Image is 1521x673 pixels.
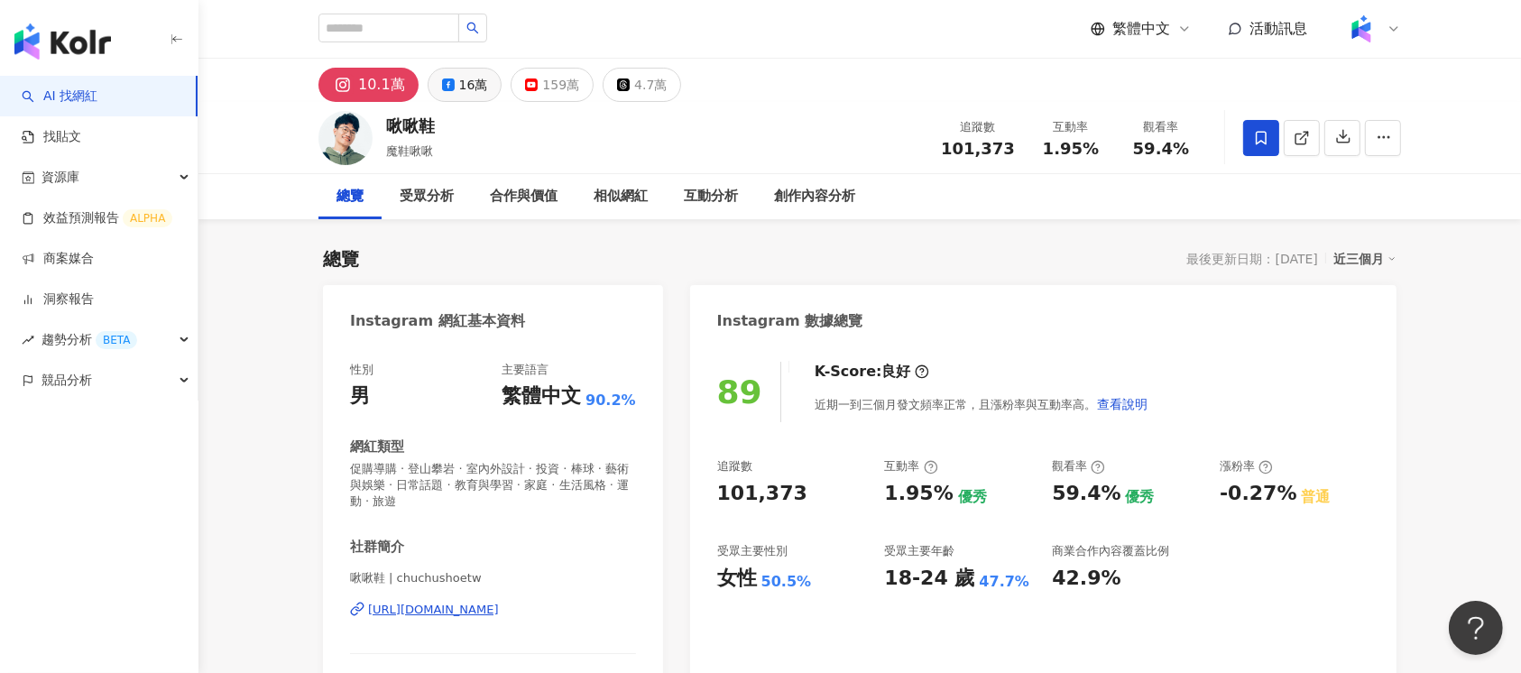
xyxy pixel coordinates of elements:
[884,480,953,508] div: 1.95%
[22,128,81,146] a: 找貼文
[336,186,364,207] div: 總覽
[717,480,807,508] div: 101,373
[1052,565,1120,593] div: 42.9%
[1052,480,1120,508] div: 59.4%
[1133,140,1189,158] span: 59.4%
[717,311,863,331] div: Instagram 數據總覽
[1187,252,1318,266] div: 最後更新日期：[DATE]
[717,543,788,559] div: 受眾主要性別
[1127,118,1195,136] div: 觀看率
[350,383,370,410] div: 男
[22,209,172,227] a: 效益預測報告ALPHA
[884,458,937,475] div: 互動率
[22,334,34,346] span: rise
[41,360,92,401] span: 競品分析
[717,458,752,475] div: 追蹤數
[684,186,738,207] div: 互動分析
[1344,12,1378,46] img: Kolr%20app%20icon%20%281%29.png
[1096,386,1148,422] button: 查看說明
[350,602,636,618] a: [URL][DOMAIN_NAME]
[958,487,987,507] div: 優秀
[323,246,359,272] div: 總覽
[400,186,454,207] div: 受眾分析
[386,144,433,158] span: 魔鞋啾啾
[815,386,1148,422] div: 近期一到三個月發文頻率正常，且漲粉率與互動率高。
[1333,247,1397,271] div: 近三個月
[1302,487,1331,507] div: 普通
[350,538,404,557] div: 社群簡介
[1052,543,1169,559] div: 商業合作內容覆蓋比例
[511,68,594,102] button: 159萬
[350,362,373,378] div: 性別
[459,72,488,97] div: 16萬
[542,72,579,97] div: 159萬
[490,186,558,207] div: 合作與價值
[634,72,667,97] div: 4.7萬
[1043,140,1099,158] span: 1.95%
[502,383,581,410] div: 繁體中文
[350,570,636,586] span: 啾啾鞋 | chuchushoetw
[1097,397,1148,411] span: 查看說明
[815,362,929,382] div: K-Score :
[717,373,762,410] div: 89
[980,572,1030,592] div: 47.7%
[585,391,636,410] span: 90.2%
[358,72,405,97] div: 10.1萬
[22,250,94,268] a: 商案媒合
[386,115,435,137] div: 啾啾鞋
[22,290,94,309] a: 洞察報告
[882,362,911,382] div: 良好
[884,565,974,593] div: 18-24 歲
[318,68,419,102] button: 10.1萬
[884,543,954,559] div: 受眾主要年齡
[1249,20,1307,37] span: 活動訊息
[1220,458,1273,475] div: 漲粉率
[1220,480,1296,508] div: -0.27%
[14,23,111,60] img: logo
[1037,118,1105,136] div: 互動率
[350,311,525,331] div: Instagram 網紅基本資料
[1449,601,1503,655] iframe: Help Scout Beacon - Open
[941,139,1015,158] span: 101,373
[22,88,97,106] a: searchAI 找網紅
[41,319,137,360] span: 趨勢分析
[603,68,681,102] button: 4.7萬
[41,157,79,198] span: 資源庫
[96,331,137,349] div: BETA
[594,186,648,207] div: 相似網紅
[774,186,855,207] div: 創作內容分析
[466,22,479,34] span: search
[761,572,812,592] div: 50.5%
[1126,487,1155,507] div: 優秀
[428,68,502,102] button: 16萬
[941,118,1015,136] div: 追蹤數
[1112,19,1170,39] span: 繁體中文
[717,565,757,593] div: 女性
[368,602,499,618] div: [URL][DOMAIN_NAME]
[502,362,548,378] div: 主要語言
[318,111,373,165] img: KOL Avatar
[350,438,404,456] div: 網紅類型
[1052,458,1105,475] div: 觀看率
[350,461,636,511] span: 促購導購 · 登山攀岩 · 室內外設計 · 投資 · 棒球 · 藝術與娛樂 · 日常話題 · 教育與學習 · 家庭 · 生活風格 · 運動 · 旅遊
